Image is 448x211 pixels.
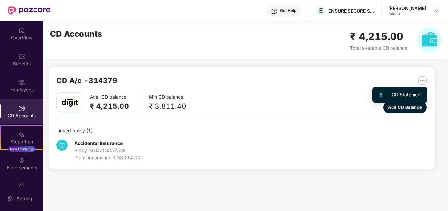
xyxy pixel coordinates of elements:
[90,93,139,112] div: Avail CD balance
[388,11,426,16] div: Admin
[8,6,51,15] img: New Pazcare Logo
[383,101,427,113] button: Add CD Balance
[434,8,439,13] img: svg+xml;base64,PHN2ZyBpZD0iRHJvcGRvd24tMzJ4MzIiIHhtbG5zPSJodHRwOi8vd3d3LnczLm9yZy8yMDAwL3N2ZyIgd2...
[15,196,36,202] div: Settings
[350,45,407,51] span: Total available CD balance
[149,101,186,112] div: ₹ 3,811.40
[74,154,140,161] div: Premium amount: ₹ 38,114.00
[388,5,426,11] div: [PERSON_NAME]
[280,8,296,13] div: Get Help
[18,183,25,190] img: svg+xml;base64,PHN2ZyBpZD0iTXlfT3JkZXJzIiBkYXRhLW5hbWU9Ik15IE9yZGVycyIgeG1sbnM9Imh0dHA6Ly93d3cudz...
[56,140,68,151] img: svg+xml;base64,PHN2ZyB4bWxucz0iaHR0cDovL3d3dy53My5vcmcvMjAwMC9zdmciIHdpZHRoPSIzNCIgaGVpZ2h0PSIzNC...
[388,104,422,110] span: Add CD Balance
[319,7,323,14] span: E
[328,8,374,14] div: ENSURE SECURE SERVICES PRIVATE LIMITED
[1,138,43,145] div: Stepathon
[90,101,129,112] h2: ₹ 4,215.00
[50,28,102,40] h2: CD Accounts
[18,79,25,86] img: svg+xml;base64,PHN2ZyBpZD0iRW1wbG95ZWVzIiB4bWxucz0iaHR0cDovL3d3dy53My5vcmcvMjAwMC9zdmciIHdpZHRoPS...
[74,147,140,154] div: Policy No. D213357528
[418,76,427,85] img: svg+xml;base64,PHN2ZyB4bWxucz0iaHR0cDovL3d3dy53My5vcmcvMjAwMC9zdmciIHdpZHRoPSIyNSIgaGVpZ2h0PSIyNS...
[18,131,25,138] img: svg+xml;base64,PHN2ZyB4bWxucz0iaHR0cDovL3d3dy53My5vcmcvMjAwMC9zdmciIHdpZHRoPSIyMSIgaGVpZ2h0PSIyMC...
[149,93,186,112] div: Min CD balance
[392,91,422,98] div: CD Statement
[7,196,13,202] img: svg+xml;base64,PHN2ZyBpZD0iU2V0dGluZy0yMHgyMCIgeG1sbnM9Imh0dHA6Ly93d3cudzMub3JnLzIwMDAvc3ZnIiB3aW...
[18,157,25,164] img: svg+xml;base64,PHN2ZyBpZD0iRW5kb3JzZW1lbnRzIiB4bWxucz0iaHR0cDovL3d3dy53My5vcmcvMjAwMC9zdmciIHdpZH...
[18,105,25,112] img: svg+xml;base64,PHN2ZyBpZD0iQ0RfQWNjb3VudHMiIGRhdGEtbmFtZT0iQ0QgQWNjb3VudHMiIHhtbG5zPSJodHRwOi8vd3...
[417,28,442,53] img: svg+xml;base64,PHN2ZyB4bWxucz0iaHR0cDovL3d3dy53My5vcmcvMjAwMC9zdmciIHhtbG5zOnhsaW5rPSJodHRwOi8vd3...
[74,140,123,146] b: Accidental Insurance
[271,8,278,14] img: svg+xml;base64,PHN2ZyBpZD0iSGVscC0zMngzMiIgeG1sbnM9Imh0dHA6Ly93d3cudzMub3JnLzIwMDAvc3ZnIiB3aWR0aD...
[8,146,35,152] div: New Challenge
[62,98,78,107] img: godigit.png
[18,53,25,60] img: svg+xml;base64,PHN2ZyBpZD0iQmVuZWZpdHMiIHhtbG5zPSJodHRwOi8vd3d3LnczLm9yZy8yMDAwL3N2ZyIgd2lkdGg9Ij...
[18,27,25,34] img: svg+xml;base64,PHN2ZyBpZD0iSG9tZSIgeG1sbnM9Imh0dHA6Ly93d3cudzMub3JnLzIwMDAvc3ZnIiB3aWR0aD0iMjAiIG...
[56,127,427,134] div: Linked policy ( 1 )
[379,93,383,97] img: svg+xml;base64,PHN2ZyB4bWxucz0iaHR0cDovL3d3dy53My5vcmcvMjAwMC9zdmciIHhtbG5zOnhsaW5rPSJodHRwOi8vd3...
[56,75,117,86] h2: CD A/c - 314379
[350,29,407,44] h2: ₹ 4,215.00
